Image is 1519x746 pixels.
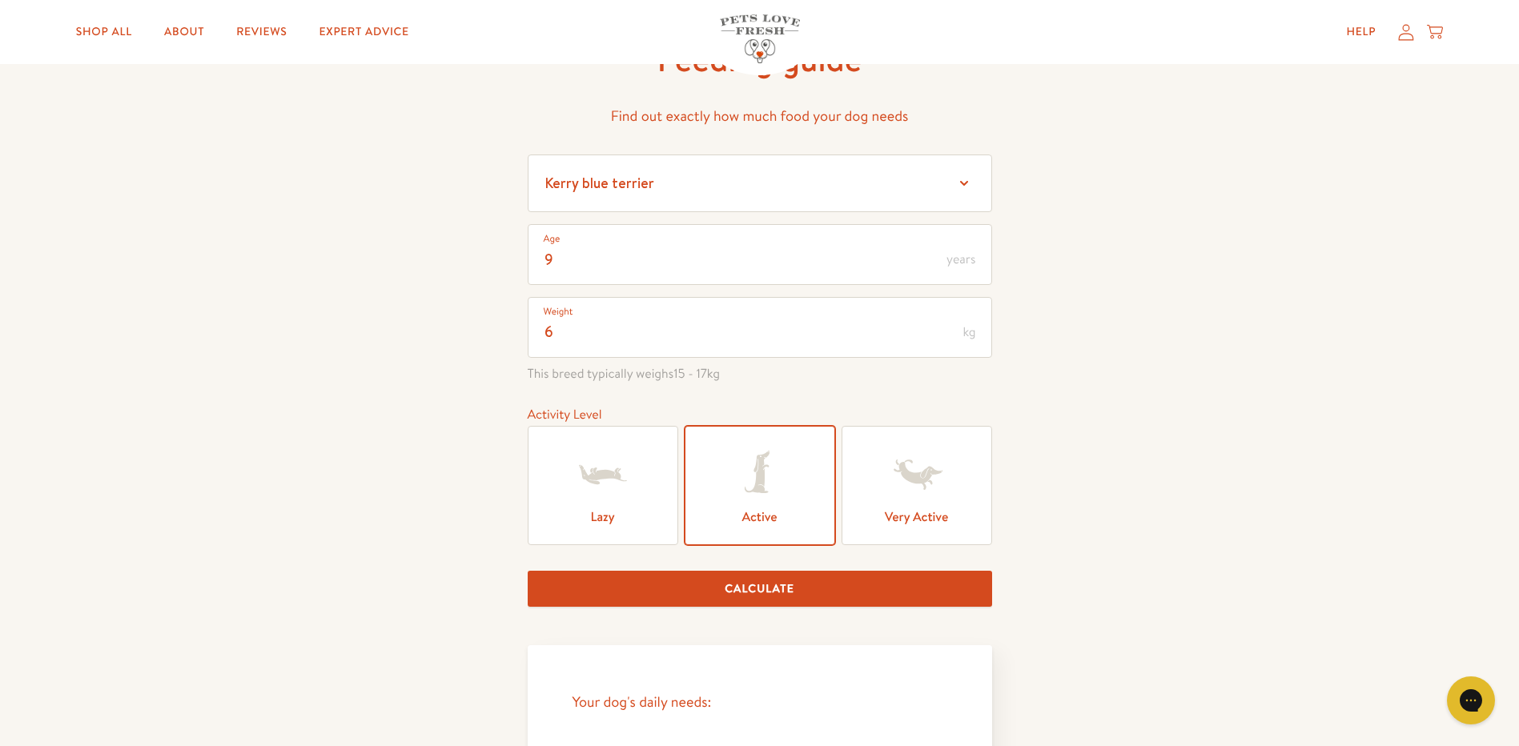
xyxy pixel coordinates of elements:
[1333,16,1388,48] a: Help
[673,365,707,383] span: 15 - 17
[528,571,992,607] button: Calculate
[544,231,561,247] label: Age
[528,38,992,82] h1: Feeding guide
[528,404,992,426] div: Activity Level
[63,16,145,48] a: Shop All
[307,16,422,48] a: Expert Advice
[528,426,678,545] label: Lazy
[1439,671,1503,730] iframe: Gorgias live chat messenger
[528,363,992,385] span: This breed typically weighs kg
[528,104,992,129] p: Find out exactly how much food your dog needs
[223,16,299,48] a: Reviews
[528,297,992,358] input: Enter weight
[544,303,573,319] label: Weight
[685,426,835,545] label: Active
[720,14,800,63] img: Pets Love Fresh
[151,16,217,48] a: About
[842,426,992,545] label: Very Active
[573,690,947,715] div: Your dog's daily needs:
[946,253,975,266] span: years
[528,224,992,285] input: Enter age
[962,326,975,339] span: kg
